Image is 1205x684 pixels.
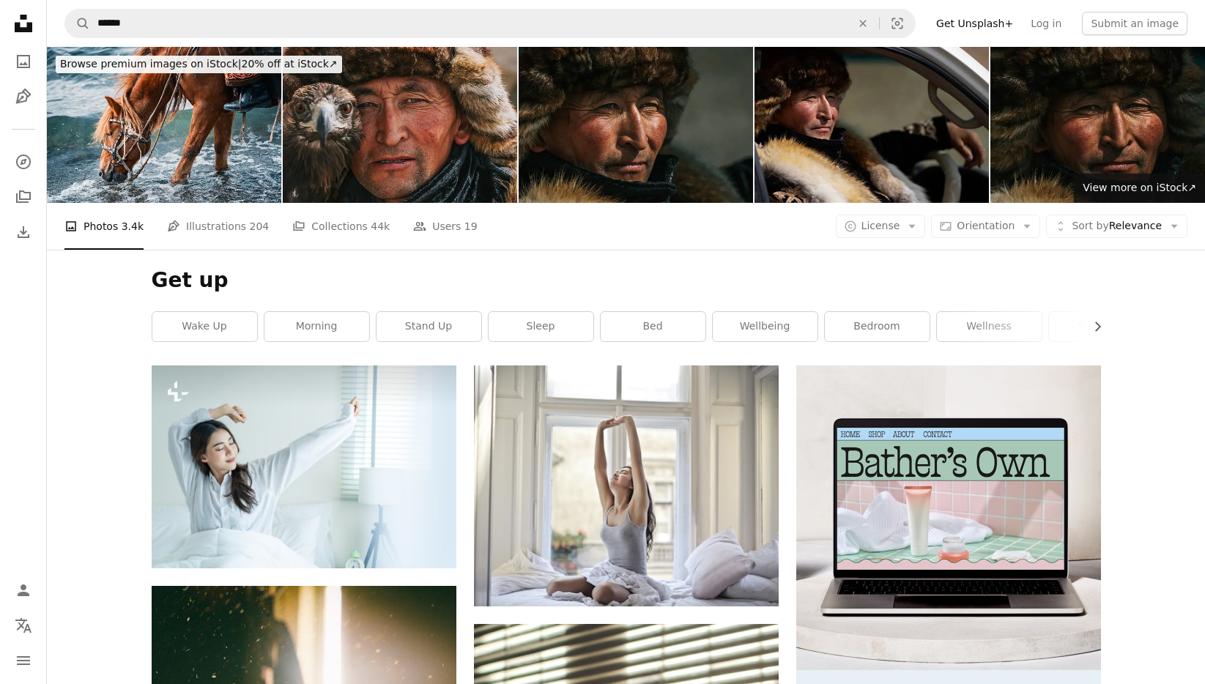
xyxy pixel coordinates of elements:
a: self care [1049,312,1154,341]
button: Submit an image [1082,12,1187,35]
a: morning [264,312,369,341]
a: wellbeing [713,312,817,341]
a: Explore [9,147,38,176]
a: wellness [937,312,1042,341]
div: 20% off at iStock ↗ [56,56,342,73]
button: Sort byRelevance [1046,215,1187,238]
span: Sort by [1072,220,1108,231]
a: sleep [489,312,593,341]
span: Browse premium images on iStock | [60,58,241,70]
a: Asian beautiful girl in pajamas wake up in the morning with happiness. Attractive young woman smi... [152,460,456,473]
a: Illustrations [9,82,38,111]
h1: Get up [152,267,1101,294]
a: Get Unsplash+ [927,12,1022,35]
img: Close-Up Portrait of a Kazakh Eagle Hunter in Traditional Fur Hat, Mongolia looking away [519,47,753,203]
a: Log in / Sign up [9,576,38,605]
form: Find visuals sitewide [64,9,916,38]
img: file-1707883121023-8e3502977149image [796,365,1101,670]
button: Search Unsplash [65,10,90,37]
a: Download History [9,218,38,247]
img: Asian beautiful girl in pajamas wake up in the morning with happiness. Attractive young woman smi... [152,365,456,568]
span: 44k [371,218,390,234]
button: Visual search [880,10,915,37]
button: License [836,215,926,238]
a: stand up [377,312,481,341]
a: Illustrations 204 [167,203,269,250]
button: Clear [847,10,879,37]
span: License [861,220,900,231]
span: Orientation [957,220,1015,231]
a: View more on iStock↗ [1074,174,1205,203]
span: 204 [250,218,270,234]
img: Close-Up Portrait of Mongolian Eagle Hunter and Golden Eagle [283,47,517,203]
img: woman sitting on white bed while stretching [474,365,779,606]
a: Collections 44k [292,203,390,250]
a: Collections [9,182,38,212]
a: Photos [9,47,38,76]
a: wake up [152,312,257,341]
a: Browse premium images on iStock|20% off at iStock↗ [47,47,351,82]
a: Log in [1022,12,1070,35]
span: 19 [464,218,478,234]
a: woman sitting on white bed while stretching [474,479,779,492]
img: Kazakh Man in Traditional Fur Hat Sitting in Car, Mongolia (Close-Up) [754,47,989,203]
button: Orientation [931,215,1040,238]
a: Users 19 [413,203,478,250]
span: Relevance [1072,219,1162,234]
a: bedroom [825,312,930,341]
a: bed [601,312,705,341]
span: View more on iStock ↗ [1083,182,1196,193]
button: scroll list to the right [1084,312,1101,341]
button: Menu [9,646,38,675]
img: Close-Up of Horse Drinking Water at Lake Shore in Mongolia [47,47,281,203]
button: Language [9,611,38,640]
